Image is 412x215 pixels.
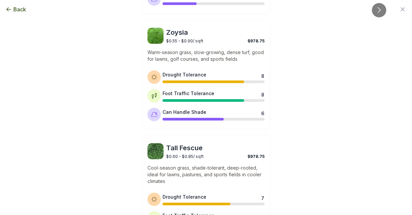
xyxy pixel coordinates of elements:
button: Go to next slide [372,3,386,17]
div: Can Handle Shade [163,109,206,116]
div: Foot Traffic Tolerance [163,90,214,97]
span: Tall Fescue [166,143,265,153]
span: $0.60 - $0.85 / sqft [166,154,204,159]
div: Drought Tolerance [163,193,206,200]
p: Cool-season grass, shade-tolerant, deep-rooted, ideal for lawns, pastures, and sports fields in c... [147,165,265,185]
div: Drought Tolerance [163,71,206,78]
div: 8 [261,91,264,96]
button: Back [5,5,26,13]
span: Back [13,5,26,13]
div: 7 [261,195,264,200]
img: Drought tolerance icon [151,74,158,80]
span: $978.75 [247,38,265,43]
span: $978.75 [247,154,265,159]
div: 6 [261,110,264,115]
img: Tall Fescue sod image [147,143,164,159]
p: Warm-season grass, slow-growing, dense turf, good for lawns, golf courses, and sports fields [147,49,265,62]
span: $0.55 - $0.90 / sqft [166,38,203,43]
img: Foot traffic tolerance icon [151,92,158,99]
img: Shade tolerance icon [151,111,158,118]
img: Zoysia sod image [147,28,164,44]
img: Drought tolerance icon [151,196,158,203]
span: Zoysia [166,28,265,37]
div: 8 [261,72,264,78]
